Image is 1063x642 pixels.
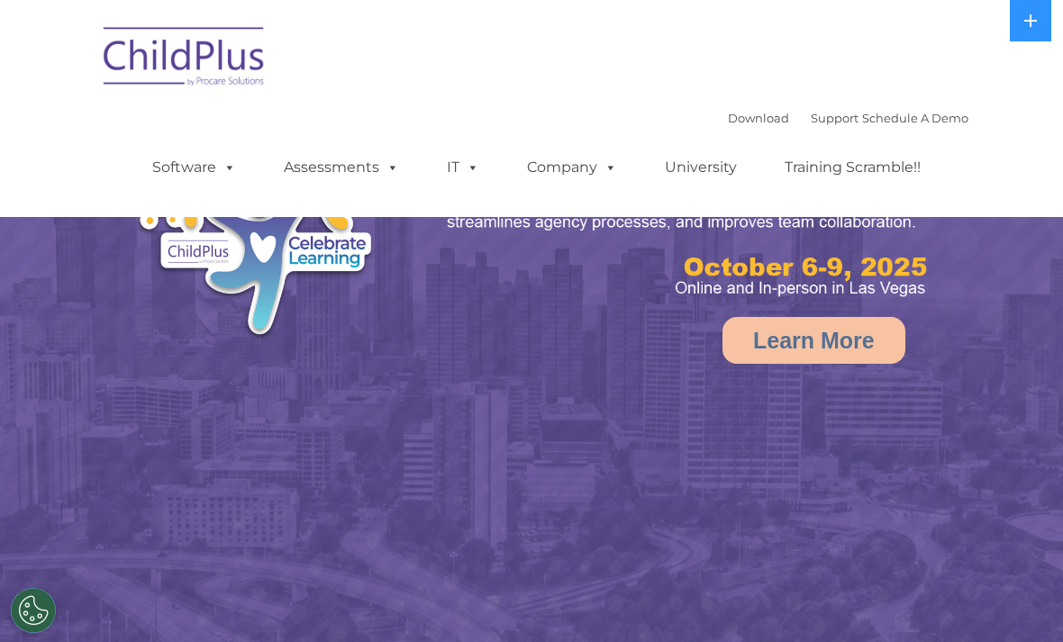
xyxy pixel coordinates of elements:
a: Software [134,149,254,185]
button: Cookies Settings [11,588,56,633]
a: Schedule A Demo [862,111,968,125]
a: IT [429,149,497,185]
a: University [647,149,755,185]
img: ChildPlus by Procare Solutions [95,14,275,104]
a: Support [811,111,859,125]
a: Download [728,111,789,125]
a: Training Scramble!! [767,149,939,185]
a: Assessments [266,149,417,185]
font: | [728,111,968,125]
a: Company [509,149,635,185]
a: Learn More [722,317,905,364]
